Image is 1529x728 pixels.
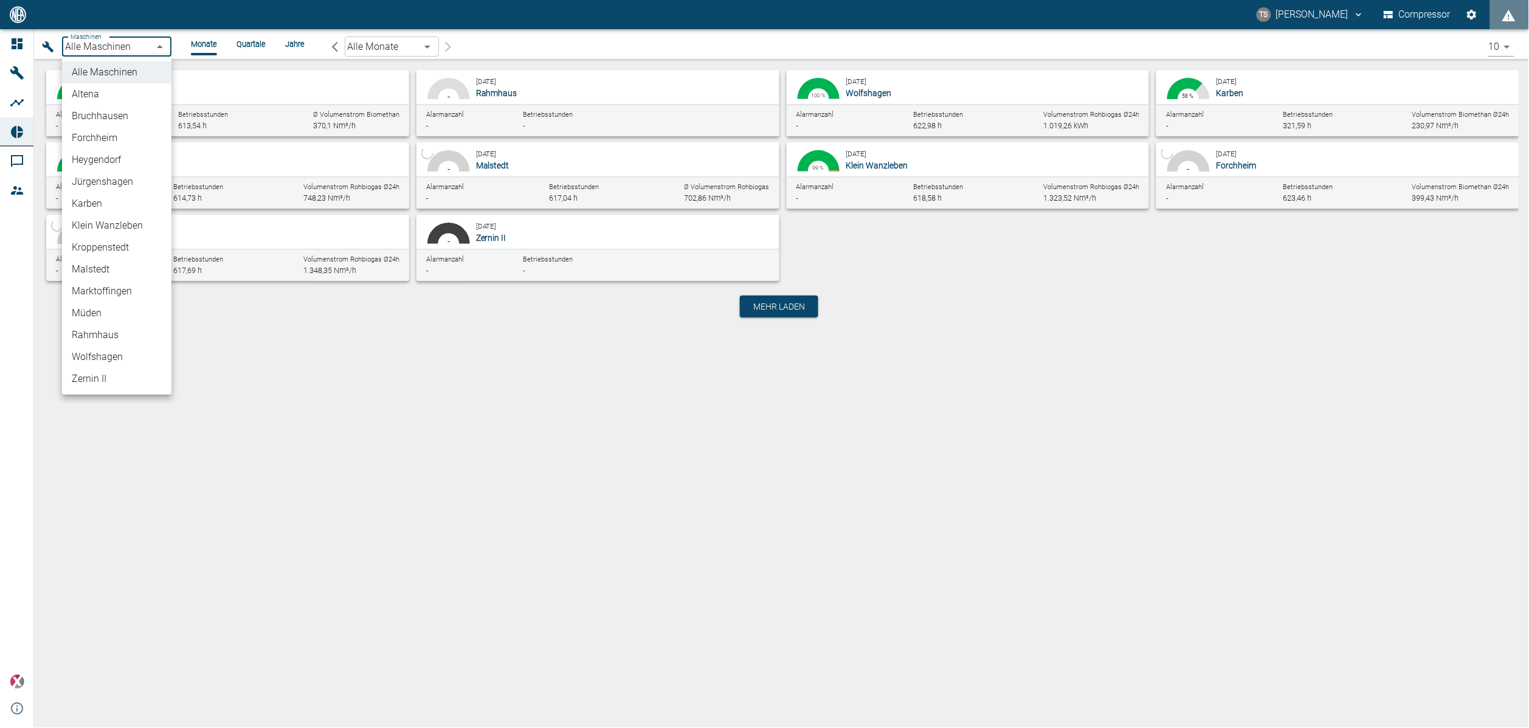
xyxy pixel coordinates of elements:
li: Kroppenstedt [62,237,171,258]
li: Zernin II [62,368,171,390]
li: Alle Maschinen [62,61,171,83]
li: Karben [62,193,171,215]
li: Wolfshagen [62,346,171,368]
li: Rahmhaus [62,324,171,346]
li: Jürgenshagen [62,171,171,193]
li: Forchheim [62,127,171,149]
li: Malstedt [62,258,171,280]
li: Klein Wanzleben [62,215,171,237]
li: Marktoffingen [62,280,171,302]
li: Müden [62,302,171,324]
li: Bruchhausen [62,105,171,127]
li: Altena [62,83,171,105]
li: Heygendorf [62,149,171,171]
